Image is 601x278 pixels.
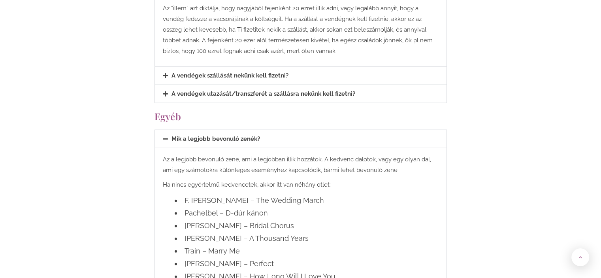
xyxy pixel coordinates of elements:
li: Pachelbel – D-dúr kánon [175,207,439,219]
li: [PERSON_NAME] – Perfect [175,257,439,270]
h2: Egyéb [154,111,447,122]
div: A vendégek utazását/transzferét a szállásra nekünk kell fizetni? [155,85,447,103]
li: [PERSON_NAME] – A Thousand Years [175,232,439,245]
div: A vendégek szállását nekünk kell fizetni? [155,67,447,85]
li: [PERSON_NAME] – Bridal Chorus [175,219,439,232]
p: Ha nincs egyértelmű kedvencetek, akkor itt van néhány ötlet: [163,180,439,190]
a: Mik a legjobb bevonuló zenék?​ [171,135,260,142]
li: F. [PERSON_NAME] – The Wedding March [175,194,439,207]
a: A vendégek szállását nekünk kell fizetni? [171,72,288,79]
p: Az “illem” azt diktálja, hogy nagyjából fejenként 20 ezret illik adni, vagy legalább annyit, hogy... [163,3,439,57]
div: Mik a legjobb bevonuló zenék?​ [155,130,447,148]
a: A vendégek utazását/transzferét a szállásra nekünk kell fizetni? [171,90,355,97]
p: Az a legjobb bevonuló zene, ami a legjobban illik hozzátok. A kedvenc dalotok, vagy egy olyan dal... [163,154,439,176]
li: Train – Marry Me [175,245,439,257]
